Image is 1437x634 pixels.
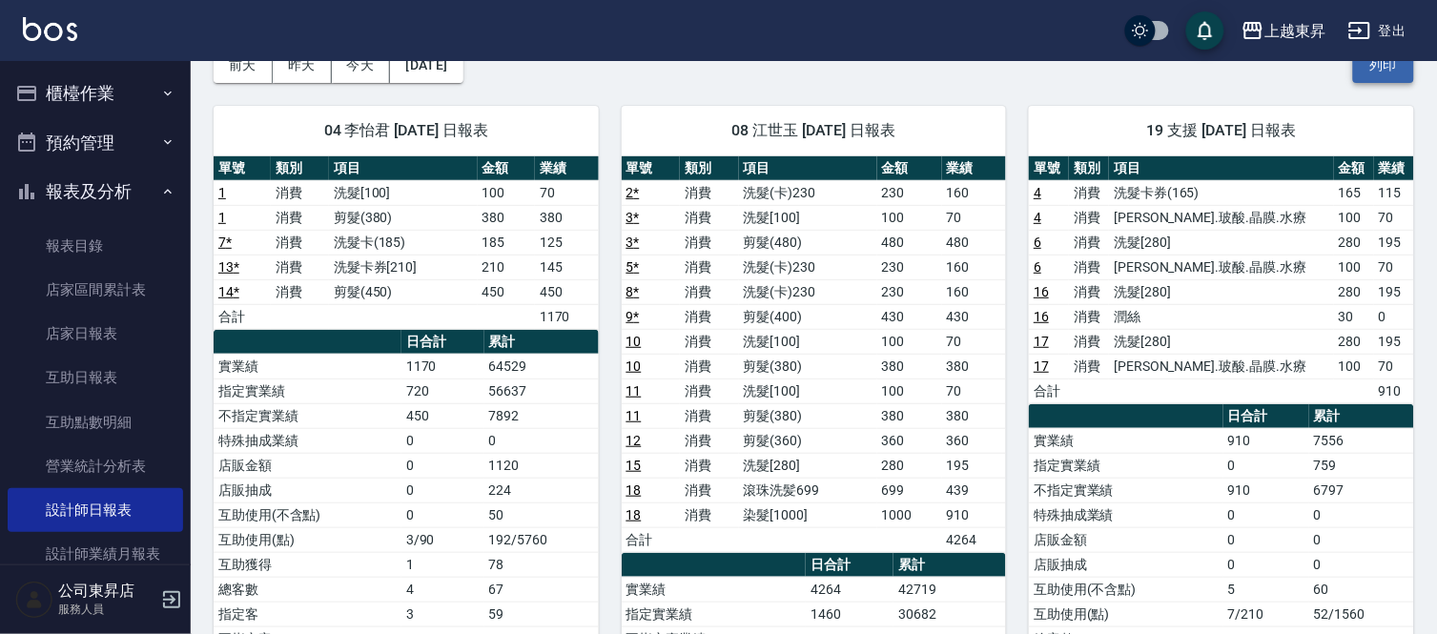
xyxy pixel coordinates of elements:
[271,156,328,181] th: 類別
[626,433,642,448] a: 12
[739,180,877,205] td: 洗髮(卡)230
[739,156,877,181] th: 項目
[680,255,738,279] td: 消費
[214,156,271,181] th: 單號
[214,378,401,403] td: 指定實業績
[1052,121,1391,140] span: 19 支援 [DATE] 日報表
[535,205,599,230] td: 380
[1029,577,1223,602] td: 互助使用(不含點)
[739,403,877,428] td: 剪髮(380)
[739,378,877,403] td: 洗髮[100]
[401,527,484,552] td: 3/90
[271,180,328,205] td: 消費
[401,478,484,502] td: 0
[1109,156,1333,181] th: 項目
[1069,156,1109,181] th: 類別
[484,453,599,478] td: 1120
[877,255,942,279] td: 230
[1223,478,1309,502] td: 910
[680,502,738,527] td: 消費
[739,329,877,354] td: 洗髮[100]
[942,354,1007,378] td: 380
[214,403,401,428] td: 不指定實業績
[1309,404,1414,429] th: 累計
[1029,527,1223,552] td: 店販金額
[1353,48,1414,83] button: 列印
[1234,11,1333,51] button: 上越東昇
[1374,230,1414,255] td: 195
[1374,255,1414,279] td: 70
[401,577,484,602] td: 4
[877,354,942,378] td: 380
[1029,602,1223,626] td: 互助使用(點)
[893,577,1006,602] td: 42719
[401,354,484,378] td: 1170
[942,205,1007,230] td: 70
[1029,502,1223,527] td: 特殊抽成業績
[626,458,642,473] a: 15
[8,312,183,356] a: 店家日報表
[273,48,332,83] button: 昨天
[1034,334,1049,349] a: 17
[484,330,599,355] th: 累計
[680,428,738,453] td: 消費
[942,230,1007,255] td: 480
[680,230,738,255] td: 消費
[58,601,155,618] p: 服務人員
[626,507,642,522] a: 18
[645,121,984,140] span: 08 江世玉 [DATE] 日報表
[1029,478,1223,502] td: 不指定實業績
[1223,428,1309,453] td: 910
[942,428,1007,453] td: 360
[390,48,462,83] button: [DATE]
[271,255,328,279] td: 消費
[877,478,942,502] td: 699
[877,230,942,255] td: 480
[680,329,738,354] td: 消費
[893,553,1006,578] th: 累計
[680,453,738,478] td: 消費
[23,17,77,41] img: Logo
[1374,378,1414,403] td: 910
[1034,259,1041,275] a: 6
[401,552,484,577] td: 1
[58,582,155,601] h5: 公司東昇店
[1374,329,1414,354] td: 195
[1029,552,1223,577] td: 店販抽成
[893,602,1006,626] td: 30682
[942,180,1007,205] td: 160
[1109,180,1333,205] td: 洗髮卡券(165)
[1069,329,1109,354] td: 消費
[1109,230,1333,255] td: 洗髮[280]
[622,156,1007,553] table: a dense table
[626,383,642,399] a: 11
[401,428,484,453] td: 0
[680,354,738,378] td: 消費
[942,378,1007,403] td: 70
[739,354,877,378] td: 剪髮(380)
[1374,156,1414,181] th: 業績
[214,502,401,527] td: 互助使用(不含點)
[1029,453,1223,478] td: 指定實業績
[401,378,484,403] td: 720
[942,502,1007,527] td: 910
[1034,185,1041,200] a: 4
[806,602,893,626] td: 1460
[739,428,877,453] td: 剪髮(360)
[214,552,401,577] td: 互助獲得
[942,304,1007,329] td: 430
[1034,235,1041,250] a: 6
[1109,205,1333,230] td: [PERSON_NAME].玻酸.晶膜.水療
[1374,279,1414,304] td: 195
[877,403,942,428] td: 380
[626,358,642,374] a: 10
[1374,304,1414,329] td: 0
[1109,255,1333,279] td: [PERSON_NAME].玻酸.晶膜.水療
[1069,180,1109,205] td: 消費
[478,230,535,255] td: 185
[218,185,226,200] a: 1
[478,255,535,279] td: 210
[236,121,576,140] span: 04 李怡君 [DATE] 日報表
[680,180,738,205] td: 消費
[1309,453,1414,478] td: 759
